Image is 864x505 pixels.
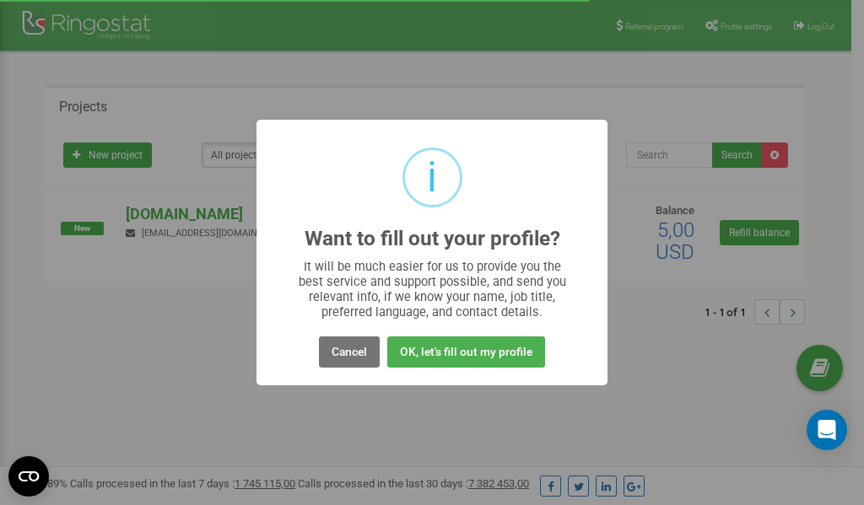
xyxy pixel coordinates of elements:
div: It will be much easier for us to provide you the best service and support possible, and send you ... [290,259,575,320]
button: Cancel [319,336,380,368]
button: Open CMP widget [8,456,49,497]
h2: Want to fill out your profile? [305,228,560,250]
div: i [427,150,437,205]
div: Open Intercom Messenger [807,410,847,450]
button: OK, let's fill out my profile [387,336,545,368]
